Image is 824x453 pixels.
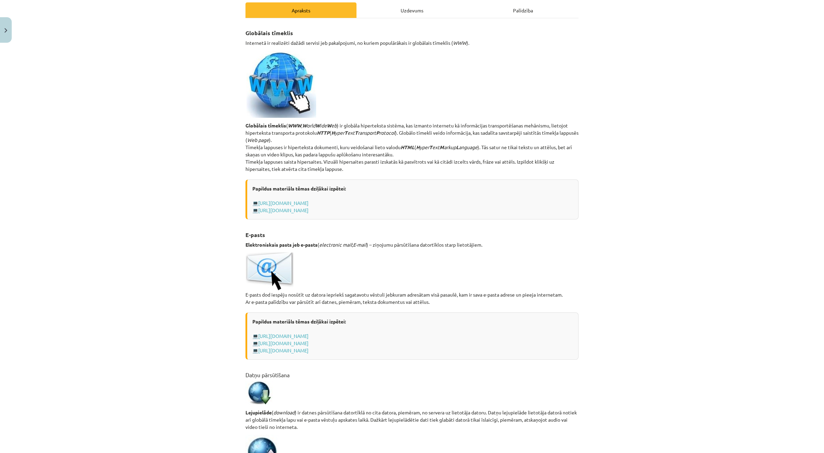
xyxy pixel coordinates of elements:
[315,122,320,128] strong: W
[416,144,420,150] strong: H
[401,144,414,150] em: HTML
[245,39,579,47] p: Internetā ir realizēti dažādi servisi jeb pakalpojumi, no kuriem populārākais ir globālais tīmekl...
[245,241,318,248] strong: Elektroniskais pasts jeb e-pasts
[258,340,309,346] a: [URL][DOMAIN_NAME]
[355,130,358,136] strong: T
[252,185,346,192] strong: Papildus materiāls tēmas dziļākai izpētei:
[245,2,356,18] div: Apraksts
[344,130,348,136] strong: T
[245,312,579,360] div: 💻 💻 💻
[245,241,579,248] p: ( ; ) – ziņojumu pārsūtīšana datortīklos starp lietotājiem.
[317,130,330,136] em: HTTP
[247,137,269,143] em: Web page
[258,347,309,353] a: [URL][DOMAIN_NAME]
[376,130,379,136] strong: P
[331,130,335,136] strong: H
[302,122,307,128] strong: W
[273,409,295,415] em: download
[245,367,579,379] h3: Datņu pārsūtīšana
[245,231,265,238] strong: E-pasts
[245,253,579,306] p: E-pasts dod iespēju nosūtīt uz datora iepriekš sagatavotu vēstuli jebkuram adresātam visā pasaulē...
[429,144,432,150] strong: T
[245,122,286,128] strong: Globālais tīmeklis
[245,409,579,431] p: ( ) ir datnes pārsūtīšana datortīklā no cita datora, piemēram, no servera uz lietotāja datoru. Da...
[453,40,466,46] em: WWW
[319,241,352,248] em: electronic mail
[331,130,395,136] em: yper ext ransport rotocol
[245,122,579,173] p: ( ) ir globāla hiperteksta sistēma, kas izmanto internetu kā informācijas transportēšanas mehānis...
[252,318,346,325] strong: Papildus materiāls tēmas dziļākai izpētei:
[440,144,444,150] strong: M
[468,2,579,18] div: Palīdzība
[4,28,7,33] img: icon-close-lesson-0947bae3869378f0d4975bcd49f059093ad1ed9edebbc8119c70593378902aed.svg
[353,241,366,248] em: E-mail
[456,144,459,150] strong: L
[245,29,293,37] strong: Globālais tīmeklis
[258,333,309,339] a: [URL][DOMAIN_NAME]
[327,122,331,128] strong: W
[288,122,301,128] strong: WWW
[245,179,579,219] div: 💻 💻
[258,200,309,206] a: [URL][DOMAIN_NAME]
[258,207,309,213] a: [URL][DOMAIN_NAME]
[356,2,468,18] div: Uzdevums
[245,409,272,415] strong: Lejupielāde
[288,122,337,128] em: , orld ide eb
[416,144,478,150] em: yper ext arkup anguage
